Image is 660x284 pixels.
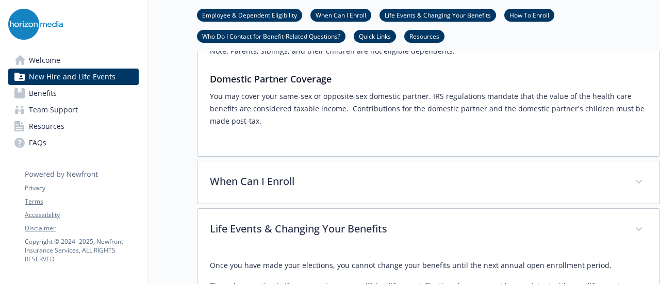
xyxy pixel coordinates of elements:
a: Team Support [8,102,139,118]
a: When Can I Enroll [310,10,371,20]
span: Welcome [29,52,60,69]
span: Team Support [29,102,78,118]
a: FAQs [8,135,139,151]
a: New Hire and Life Events [8,69,139,85]
a: Benefits [8,85,139,102]
a: Accessibility [25,210,138,220]
span: Resources [29,118,64,135]
a: How To Enroll [504,10,554,20]
p: Copyright © 2024 - 2025 , Newfront Insurance Services, ALL RIGHTS RESERVED [25,237,138,263]
div: Life Events & Changing Your Benefits [197,209,659,251]
a: Disclaimer [25,224,138,233]
a: Privacy [25,183,138,193]
a: Life Events & Changing Your Benefits [379,10,496,20]
div: When Can I Enroll [197,161,659,204]
a: Quick Links [354,31,396,41]
span: Benefits [29,85,57,102]
h3: Domestic Partner Coverage [210,72,647,86]
a: Resources [8,118,139,135]
p: Life Events & Changing Your Benefits [210,221,622,237]
a: Employee & Dependent Eligibility [197,10,302,20]
p: Once you have made your elections, you cannot change your benefits until the next annual open enr... [210,259,647,272]
span: FAQs [29,135,46,151]
a: Resources [404,31,444,41]
span: New Hire and Life Events [29,69,115,85]
a: Terms [25,197,138,206]
a: Welcome [8,52,139,69]
p: Note: Parents, siblings, and their children are not eligible dependents. [210,45,647,57]
p: You may cover your same-sex or opposite-sex domestic partner. IRS regulations mandate that the va... [210,90,647,127]
a: Who Do I Contact for Benefit-Related Questions? [197,31,345,41]
p: When Can I Enroll [210,174,622,189]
